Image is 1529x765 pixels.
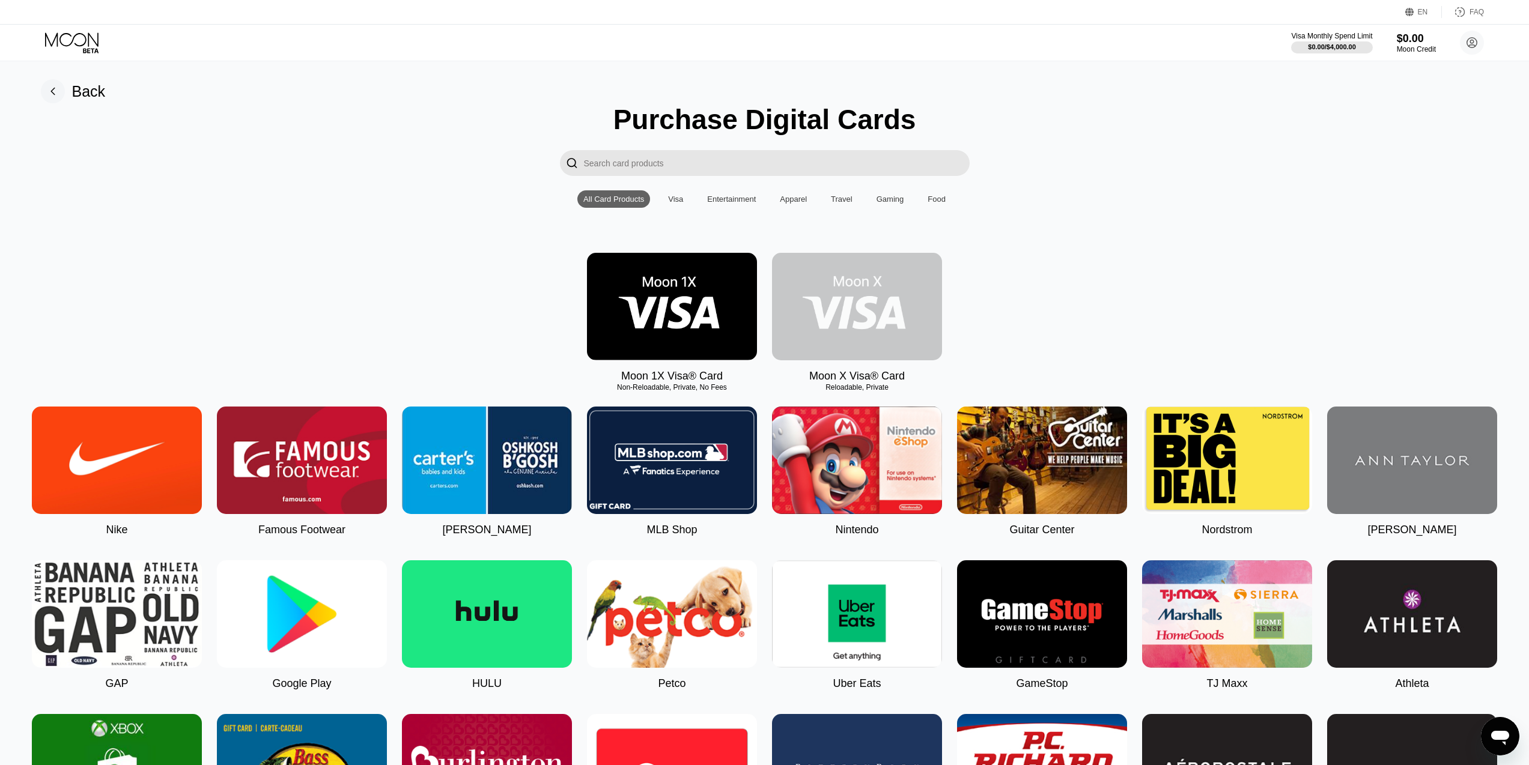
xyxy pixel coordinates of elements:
div: Gaming [871,190,910,208]
div: Moon Credit [1397,45,1436,53]
div: Food [922,190,952,208]
div: Petco [658,677,685,690]
div: Back [41,79,106,103]
iframe: Кнопка запуска окна обмена сообщениями [1481,717,1519,755]
div: Visa Monthly Spend Limit [1291,32,1372,40]
div: Athleta [1395,677,1429,690]
div: Travel [825,190,859,208]
div: Moon X Visa® Card [809,370,905,382]
div: Entertainment [707,195,756,204]
div: Travel [831,195,853,204]
div: TJ Maxx [1206,677,1247,690]
div: $0.00 [1397,32,1436,45]
div: Uber Eats [833,677,881,690]
div: All Card Products [583,195,644,204]
div: Gaming [877,195,904,204]
div: Guitar Center [1009,524,1074,536]
div: EN [1405,6,1442,18]
div: Nintendo [835,524,878,536]
div: Apparel [780,195,807,204]
div: Nike [106,524,127,536]
div: Back [72,83,106,100]
div: Food [928,195,946,204]
div: HULU [472,677,502,690]
div: Non-Reloadable, Private, No Fees [587,383,757,392]
div:  [560,150,584,176]
div: GameStop [1016,677,1068,690]
div: All Card Products [577,190,650,208]
div: $0.00Moon Credit [1397,32,1436,53]
div: $0.00 / $4,000.00 [1308,43,1356,50]
div: EN [1418,8,1428,16]
div: Reloadable, Private [772,383,942,392]
div: [PERSON_NAME] [442,524,531,536]
input: Search card products [584,150,970,176]
div:  [566,156,578,170]
div: Famous Footwear [258,524,345,536]
div: Purchase Digital Cards [613,103,916,136]
div: Visa [668,195,683,204]
div: Apparel [774,190,813,208]
div: Nordstrom [1202,524,1252,536]
div: GAP [105,677,128,690]
div: Visa [662,190,689,208]
div: MLB Shop [646,524,697,536]
div: FAQ [1442,6,1484,18]
div: FAQ [1470,8,1484,16]
div: [PERSON_NAME] [1367,524,1456,536]
div: Visa Monthly Spend Limit$0.00/$4,000.00 [1291,32,1372,53]
div: Moon 1X Visa® Card [621,370,723,382]
div: Entertainment [701,190,762,208]
div: Google Play [272,677,331,690]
